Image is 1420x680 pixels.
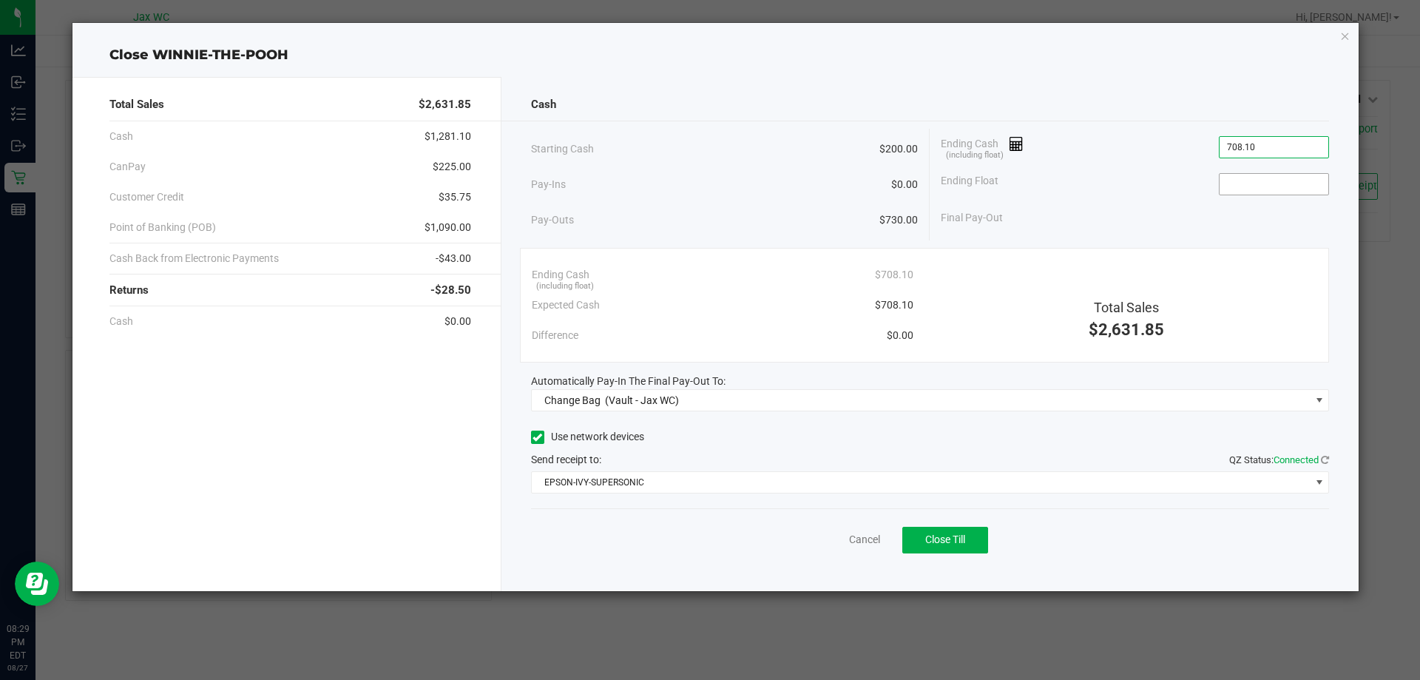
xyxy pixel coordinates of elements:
span: $35.75 [439,189,471,205]
span: Connected [1274,454,1319,465]
button: Close Till [902,527,988,553]
span: $1,281.10 [425,129,471,144]
div: Returns [109,275,471,306]
span: Expected Cash [532,297,600,313]
span: Ending Cash [941,136,1024,158]
span: $1,090.00 [425,220,471,235]
a: Cancel [849,532,880,548]
span: Ending Cash [532,267,589,283]
span: CanPay [109,159,146,175]
span: Difference [532,328,578,343]
span: Pay-Outs [531,212,574,228]
span: $708.10 [875,297,913,313]
span: Final Pay-Out [941,210,1003,226]
label: Use network devices [531,429,644,445]
span: $0.00 [887,328,913,343]
span: Customer Credit [109,189,184,205]
span: Send receipt to: [531,454,601,465]
span: (Vault - Jax WC) [605,394,679,406]
span: Change Bag [544,394,601,406]
span: $2,631.85 [419,96,471,113]
span: $0.00 [891,177,918,192]
span: Pay-Ins [531,177,566,192]
span: Ending Float [941,173,998,195]
span: Cash Back from Electronic Payments [109,251,279,266]
span: Automatically Pay-In The Final Pay-Out To: [531,375,726,387]
span: $2,631.85 [1089,320,1164,339]
span: -$28.50 [430,282,471,299]
span: Cash [109,129,133,144]
span: (including float) [536,280,594,293]
span: $730.00 [879,212,918,228]
span: $200.00 [879,141,918,157]
span: -$43.00 [436,251,471,266]
span: Total Sales [1094,300,1159,315]
span: Cash [109,314,133,329]
span: Close Till [925,533,965,545]
span: $0.00 [444,314,471,329]
span: EPSON-IVY-SUPERSONIC [532,472,1311,493]
iframe: Resource center [15,562,59,606]
span: QZ Status: [1229,454,1329,465]
div: Close WINNIE-THE-POOH [72,45,1359,65]
span: Total Sales [109,96,164,113]
span: Cash [531,96,556,113]
span: $225.00 [433,159,471,175]
span: Starting Cash [531,141,594,157]
span: (including float) [946,149,1004,162]
span: $708.10 [875,267,913,283]
span: Point of Banking (POB) [109,220,216,235]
